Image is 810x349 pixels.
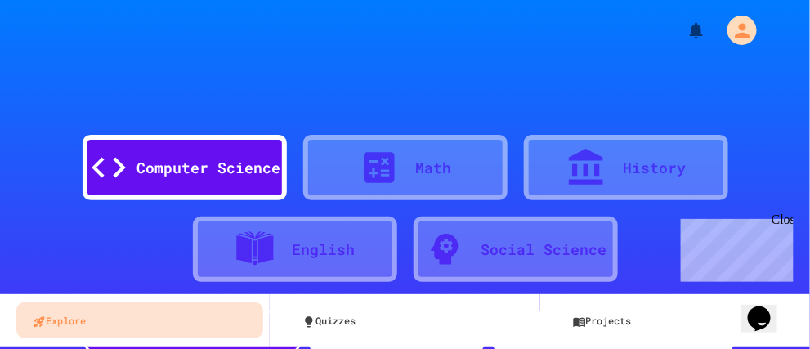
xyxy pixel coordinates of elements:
div: English [292,239,355,261]
div: Chat with us now!Close [7,7,113,104]
iframe: chat widget [674,213,794,282]
iframe: chat widget [741,284,794,333]
a: Explore [16,302,263,338]
div: My Account [710,11,761,49]
div: Math [416,157,452,179]
div: History [623,157,686,179]
a: Projects [557,302,803,338]
div: Social Science [481,239,607,261]
a: Quizzes [286,302,533,338]
div: Computer Science [137,157,281,179]
div: My Notifications [656,16,710,44]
